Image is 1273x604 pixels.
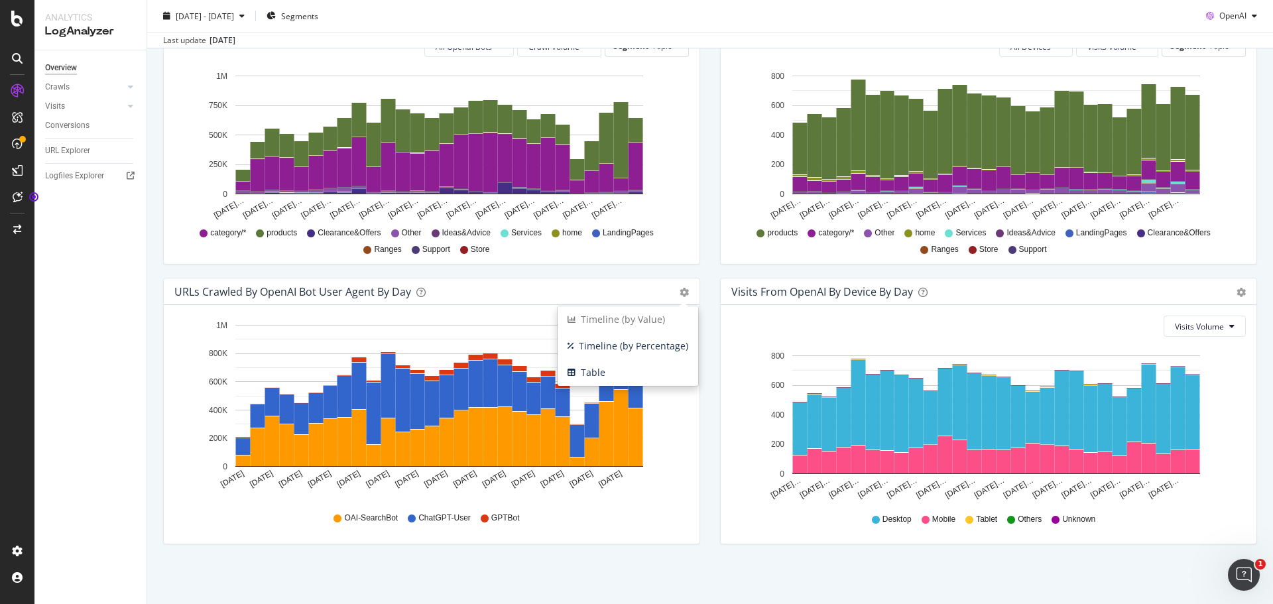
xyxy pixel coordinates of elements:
[771,440,784,449] text: 200
[471,244,490,255] span: Store
[932,514,955,525] span: Mobile
[558,336,698,356] span: Timeline (by Percentage)
[882,514,912,525] span: Desktop
[1019,244,1047,255] span: Support
[442,227,491,239] span: Ideas&Advice
[45,61,137,75] a: Overview
[210,34,235,46] div: [DATE]
[539,469,566,489] text: [DATE]
[422,469,449,489] text: [DATE]
[1255,559,1266,570] span: 1
[1062,514,1095,525] span: Unknown
[209,434,227,443] text: 200K
[45,99,65,113] div: Visits
[174,68,684,221] svg: A chart.
[45,169,137,183] a: Logfiles Explorer
[281,10,318,21] span: Segments
[219,469,245,489] text: [DATE]
[915,227,935,239] span: home
[1006,227,1055,239] span: Ideas&Advice
[491,513,520,524] span: GPTBot
[174,316,684,500] svg: A chart.
[223,462,227,471] text: 0
[771,72,784,81] text: 800
[45,24,136,39] div: LogAnalyzer
[1228,559,1260,591] iframe: Intercom live chat
[216,72,227,81] text: 1M
[374,244,401,255] span: Ranges
[731,68,1241,221] svg: A chart.
[45,61,77,75] div: Overview
[875,227,894,239] span: Other
[780,190,784,199] text: 0
[45,169,104,183] div: Logfiles Explorer
[771,410,784,420] text: 400
[176,10,234,21] span: [DATE] - [DATE]
[1164,316,1246,337] button: Visits Volume
[158,5,250,27] button: [DATE] - [DATE]
[45,99,124,113] a: Visits
[562,227,582,239] span: home
[452,469,478,489] text: [DATE]
[568,469,595,489] text: [DATE]
[344,513,398,524] span: OAI-SearchBot
[318,227,381,239] span: Clearance&Offers
[771,381,784,390] text: 600
[731,347,1241,501] svg: A chart.
[209,101,227,110] text: 750K
[45,144,137,158] a: URL Explorer
[1076,227,1127,239] span: LandingPages
[210,227,246,239] span: category/*
[510,469,536,489] text: [DATE]
[771,131,784,140] text: 400
[209,160,227,169] text: 250K
[976,514,997,525] span: Tablet
[979,244,999,255] span: Store
[1201,5,1262,27] button: OpenAI
[422,244,450,255] span: Support
[557,306,699,387] ul: gear
[216,321,227,330] text: 1M
[163,34,235,46] div: Last update
[402,227,422,239] span: Other
[393,469,420,489] text: [DATE]
[209,349,227,359] text: 800K
[45,80,124,94] a: Crawls
[174,285,411,298] div: URLs Crawled by OpenAI bot User Agent By Day
[771,351,784,361] text: 800
[277,469,304,489] text: [DATE]
[597,469,623,489] text: [DATE]
[209,377,227,387] text: 600K
[955,227,986,239] span: Services
[603,227,654,239] span: LandingPages
[248,469,274,489] text: [DATE]
[767,227,798,239] span: products
[481,469,507,489] text: [DATE]
[223,190,227,199] text: 0
[1237,288,1246,297] div: gear
[931,244,958,255] span: Ranges
[731,285,913,298] div: Visits From OpenAI By Device By Day
[771,101,784,110] text: 600
[1018,514,1042,525] span: Others
[306,469,333,489] text: [DATE]
[209,406,227,415] text: 400K
[558,310,698,330] span: Timeline (by Value)
[771,160,784,169] text: 200
[418,513,471,524] span: ChatGPT-User
[45,144,90,158] div: URL Explorer
[45,119,137,133] a: Conversions
[558,363,698,383] span: Table
[209,131,227,140] text: 500K
[1175,321,1224,332] span: Visits Volume
[261,5,324,27] button: Segments
[1219,10,1246,21] span: OpenAI
[335,469,362,489] text: [DATE]
[267,227,297,239] span: products
[511,227,542,239] span: Services
[365,469,391,489] text: [DATE]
